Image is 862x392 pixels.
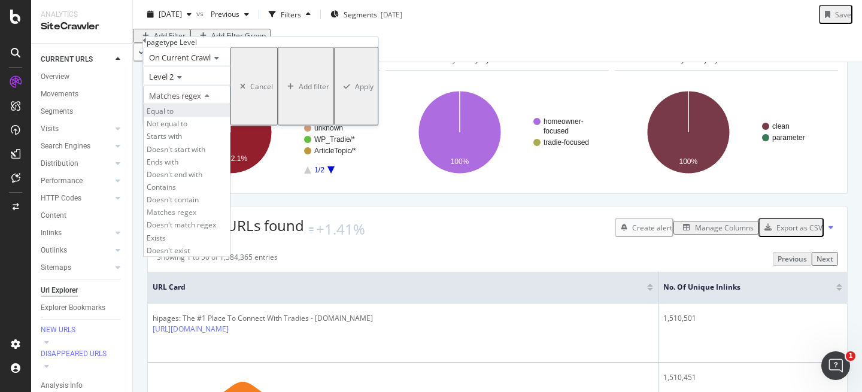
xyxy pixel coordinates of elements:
[147,144,205,154] span: Doesn't start with
[673,221,758,235] button: Manage Columns
[147,220,216,230] span: Doesn't match regex
[41,71,69,83] div: Overview
[626,53,762,64] span: URLs Crawled By Botify By parameters
[41,123,112,135] a: Visits
[264,5,315,24] button: Filters
[544,127,569,136] text: focused
[196,8,206,18] span: vs
[450,157,469,166] text: 100%
[41,10,123,20] div: Analytics
[41,140,112,153] a: Search Engines
[663,313,842,324] div: 1,510,501
[334,47,378,126] button: Apply
[41,262,71,274] div: Sitemaps
[41,140,90,153] div: Search Engines
[314,124,343,133] text: unknown
[299,81,329,92] div: Add filter
[41,325,75,335] div: NEW URLS
[41,157,112,170] a: Distribution
[154,31,186,41] div: Add Filter
[314,147,356,156] text: ArticleTopic/*
[772,134,805,142] text: parameter
[147,106,174,116] span: Equal to
[41,209,124,222] a: Content
[149,52,211,63] span: On Current Crawl
[147,181,176,192] span: Contains
[250,81,273,92] div: Cancel
[381,9,402,19] div: [DATE]
[41,284,78,297] div: Url Explorer
[157,215,304,235] span: 1,584,365 URLs found
[147,156,178,166] span: Ends with
[41,227,112,239] a: Inlinks
[817,254,833,264] div: Next
[133,29,190,42] button: Add Filter
[147,207,196,217] span: Matches regex
[206,5,254,24] button: Previous
[157,252,278,266] div: Showing 1 to 50 of 1,584,365 entries
[230,47,278,126] button: Cancel
[147,118,187,129] span: Not equal to
[157,80,380,184] svg: A chart.
[159,9,182,19] span: 2025 Sep. 9th
[316,219,365,239] div: +1.41%
[679,157,698,166] text: 100%
[41,53,112,66] a: CURRENT URLS
[206,9,239,19] span: Previous
[190,29,271,42] button: Add Filter Group
[41,105,124,118] a: Segments
[821,351,850,380] iframe: Intercom live chat
[41,53,93,66] div: CURRENT URLS
[41,302,124,314] a: Explorer Bookmarks
[772,123,790,131] text: clean
[41,175,83,187] div: Performance
[835,9,851,19] div: Save
[41,88,124,101] a: Movements
[41,302,105,314] div: Explorer Bookmarks
[314,166,324,175] text: 1/2
[41,379,124,392] a: Analysis Info
[695,223,754,233] div: Manage Columns
[776,223,822,233] div: Export as CSV
[41,20,123,34] div: SiteCrawler
[41,379,83,392] div: Analysis Info
[632,223,672,233] div: Create alert
[133,42,170,62] button: Apply
[386,80,609,184] svg: A chart.
[147,169,202,179] span: Doesn't end with
[778,254,807,264] div: Previous
[41,244,67,257] div: Outlinks
[544,118,584,126] text: homeowner-
[663,282,818,293] span: No. of Unique Inlinks
[812,252,838,266] button: Next
[149,90,201,101] span: Matches regex
[281,9,301,19] div: Filters
[41,192,112,205] a: HTTP Codes
[149,71,174,82] span: Level 2
[278,47,334,126] button: Add filter
[355,81,374,92] div: Apply
[153,324,229,334] a: [URL][DOMAIN_NAME]
[773,252,812,266] button: Previous
[153,282,644,293] span: URL Card
[41,157,78,170] div: Distribution
[41,284,124,297] a: Url Explorer
[344,9,377,19] span: Segments
[147,131,182,141] span: Starts with
[41,324,124,336] a: NEW URLS
[41,209,66,222] div: Content
[758,218,824,237] button: Export as CSV
[846,351,855,361] span: 1
[819,5,852,24] button: Save
[147,245,190,255] span: Doesn't exist
[615,80,838,184] svg: A chart.
[41,262,112,274] a: Sitemaps
[227,154,247,163] text: 92.1%
[147,232,166,242] span: Exists
[326,5,407,24] button: Segments[DATE]
[153,313,373,324] div: hipages: The #1 Place To Connect With Tradies - [DOMAIN_NAME]
[41,88,78,101] div: Movements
